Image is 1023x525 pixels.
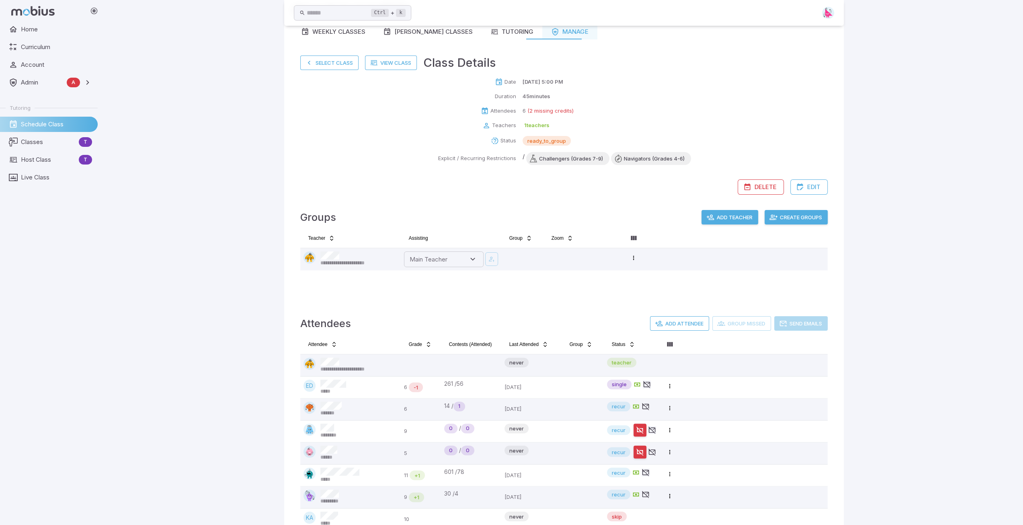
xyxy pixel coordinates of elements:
[607,381,631,389] span: single
[504,467,558,483] p: Oct 6 5:00:00 PM
[303,424,316,436] img: trapezoid.svg
[409,492,424,502] div: Math is above age level
[617,154,691,163] span: Navigators (Grades 4-6)
[607,468,630,476] span: recur
[300,209,336,225] h4: Groups
[371,9,389,17] kbd: Ctrl
[383,27,473,36] div: [PERSON_NAME] Classes
[404,493,407,501] p: 9
[21,43,92,51] span: Curriculum
[444,401,498,411] div: 14 /
[444,446,457,455] div: Never Played
[504,232,537,245] button: Group
[404,232,433,245] button: Assisting
[444,490,498,498] div: 30 / 4
[570,341,583,348] span: Group
[21,138,76,146] span: Classes
[303,401,316,414] img: oval.svg
[300,315,351,331] h4: Attendees
[509,341,539,348] span: Last Attended
[492,121,516,130] p: Teachers
[467,254,478,264] button: Open
[524,121,549,130] p: 1 teachers
[21,25,92,34] span: Home
[21,173,92,182] span: Live Class
[461,447,474,455] span: 0
[495,93,516,101] p: Duration
[409,383,423,392] div: Math is below age level
[10,104,31,111] span: Tutoring
[765,210,828,224] button: Create Groups
[551,235,564,241] span: Zoom
[410,471,425,479] span: +1
[404,446,438,461] p: 5
[607,338,640,351] button: Status
[504,513,529,521] span: never
[303,358,316,370] img: semi-circle.svg
[303,251,316,264] img: semi-circle.svg
[504,490,558,505] p: Oct 6 4:00:00 PM
[449,341,492,348] span: Contests (Attended)
[500,137,516,145] p: Status
[371,8,406,18] div: +
[404,471,408,479] p: 11
[67,78,80,86] span: A
[607,490,630,498] span: recur
[701,210,758,224] button: Add Teacher
[303,380,316,392] div: ED
[650,316,709,331] button: Add Attendee
[303,232,340,245] button: Teacher
[303,338,342,351] button: Attendee
[504,401,558,417] p: Oct 1 7:00:00 PM
[504,358,529,366] span: never
[509,235,523,241] span: Group
[490,107,516,115] p: Attendees
[303,490,316,502] img: pentagon.svg
[300,56,359,70] button: Select Class
[303,467,316,480] img: octagon.svg
[79,138,92,146] span: T
[21,120,92,129] span: Schedule Class
[409,341,422,348] span: Grade
[504,78,516,86] p: Date
[444,446,498,455] div: /
[423,54,496,72] h3: Class Details
[523,107,526,115] p: 6
[607,402,630,410] span: recur
[21,60,92,69] span: Account
[461,424,474,433] div: New Student
[453,401,465,411] div: New Student
[523,78,563,86] p: [DATE] 5:00 PM
[527,107,574,115] p: (2 missing credits)
[404,383,407,391] p: 6
[627,232,640,245] button: Column visibility
[404,338,437,351] button: Grade
[444,424,457,433] div: Never Played
[547,232,578,245] button: Zoom
[444,380,498,388] div: 261 / 56
[438,154,516,163] p: Explicit / Recurring Restrictions
[607,426,630,434] span: recur
[444,338,497,351] button: Contests (Attended)
[790,179,828,195] button: Edit
[404,401,438,417] p: 6
[504,380,558,395] p: Sep 25 5:00:00 PM
[308,235,326,241] span: Teacher
[607,513,627,521] span: skip
[409,383,423,391] span: -1
[663,338,676,351] button: Column visibility
[303,446,316,458] img: hexagon.svg
[533,154,609,163] span: Challengers (Grades 7-9)
[444,424,498,433] div: /
[461,424,474,432] span: 0
[365,56,417,70] a: View Class
[404,424,438,439] p: 9
[410,470,425,480] div: Math is above age level
[79,156,92,164] span: T
[612,341,625,348] span: Status
[523,137,571,145] span: ready_to_group
[504,338,553,351] button: Last Attended
[738,179,784,195] button: Delete
[504,424,529,432] span: never
[396,9,405,17] kbd: k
